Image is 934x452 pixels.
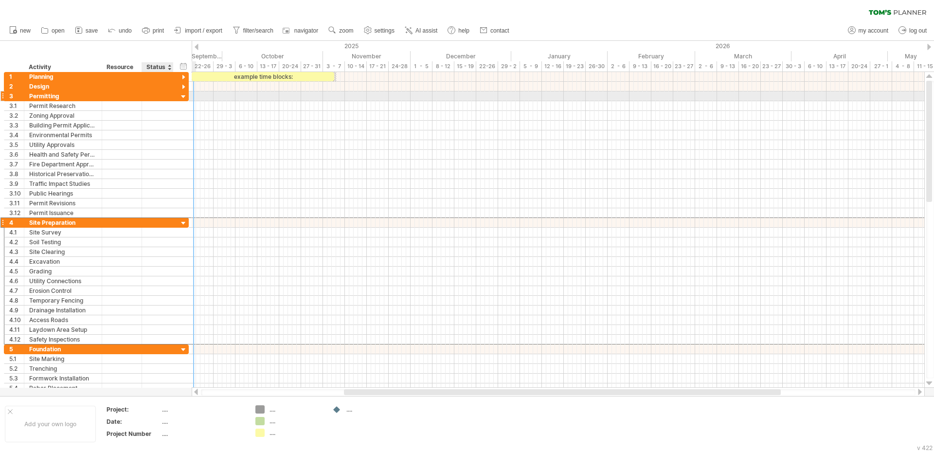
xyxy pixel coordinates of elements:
div: 4.1 [9,228,24,237]
div: Resource [107,62,136,72]
div: 27 - 1 [870,61,892,72]
div: 3 - 7 [323,61,345,72]
div: Site Marking [29,354,97,363]
div: Safety Inspections [29,335,97,344]
div: Excavation [29,257,97,266]
div: 6 - 10 [805,61,826,72]
div: Drainage Installation [29,306,97,315]
div: 4.4 [9,257,24,266]
div: 23 - 27 [673,61,695,72]
div: Trenching [29,364,97,373]
div: Design [29,82,97,91]
div: Utility Connections [29,276,97,286]
div: Project: [107,405,160,414]
div: Activity [29,62,96,72]
a: save [72,24,101,37]
div: 13 - 17 [257,61,279,72]
div: 3.6 [9,150,24,159]
span: save [86,27,98,34]
div: Erosion Control [29,286,97,295]
div: Historical Preservation Approval [29,169,97,179]
div: Permit Research [29,101,97,110]
div: 27 - 31 [301,61,323,72]
div: 3.5 [9,140,24,149]
div: Status [146,62,168,72]
a: filter/search [230,24,276,37]
div: 3.3 [9,121,24,130]
div: 5.3 [9,374,24,383]
div: Site Clearing [29,247,97,256]
div: Site Preparation [29,218,97,227]
div: 2 [9,82,24,91]
div: Project Number [107,430,160,438]
div: 9 - 13 [629,61,651,72]
span: open [52,27,65,34]
div: 2 - 6 [608,61,629,72]
div: 29 - 3 [214,61,235,72]
span: filter/search [243,27,273,34]
div: 22-26 [476,61,498,72]
div: 3 [9,91,24,101]
span: settings [375,27,395,34]
div: Grading [29,267,97,276]
a: help [445,24,472,37]
div: 3.2 [9,111,24,120]
div: 4.6 [9,276,24,286]
div: Site Survey [29,228,97,237]
div: January 2026 [511,51,608,61]
div: 4.12 [9,335,24,344]
div: 3.9 [9,179,24,188]
div: Rebar Placement [29,383,97,393]
div: December 2025 [411,51,511,61]
div: 20-24 [848,61,870,72]
div: 4 [9,218,24,227]
div: Utility Approvals [29,140,97,149]
a: open [38,24,68,37]
span: my account [859,27,888,34]
div: Laydown Area Setup [29,325,97,334]
div: 16 - 20 [651,61,673,72]
div: 4.5 [9,267,24,276]
div: 24-28 [389,61,411,72]
div: Date: [107,417,160,426]
div: 4.7 [9,286,24,295]
div: Building Permit Application [29,121,97,130]
div: Temporary Fencing [29,296,97,305]
a: import / export [172,24,225,37]
div: 4.8 [9,296,24,305]
div: .... [346,405,399,414]
div: v 422 [917,444,933,452]
div: example time blocks: [192,72,334,81]
div: 6 - 10 [235,61,257,72]
a: log out [896,24,930,37]
a: print [140,24,167,37]
div: Fire Department Approval [29,160,97,169]
div: .... [162,405,244,414]
div: April 2026 [791,51,888,61]
div: 4.9 [9,306,24,315]
div: 3.10 [9,189,24,198]
div: Public Hearings [29,189,97,198]
div: Formwork Installation [29,374,97,383]
div: 8 - 12 [432,61,454,72]
span: help [458,27,469,34]
div: 29 - 2 [498,61,520,72]
div: .... [269,405,323,414]
div: 19 - 23 [564,61,586,72]
div: 4 - 8 [892,61,914,72]
span: log out [909,27,927,34]
div: 4.3 [9,247,24,256]
div: Foundation [29,344,97,354]
div: Environmental Permits [29,130,97,140]
a: zoom [326,24,356,37]
div: 5 [9,344,24,354]
div: October 2025 [222,51,323,61]
div: 3.4 [9,130,24,140]
span: AI assist [415,27,437,34]
div: Zoning Approval [29,111,97,120]
div: Soil Testing [29,237,97,247]
a: settings [361,24,397,37]
div: 4.10 [9,315,24,325]
div: .... [162,430,244,438]
a: navigator [281,24,321,37]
